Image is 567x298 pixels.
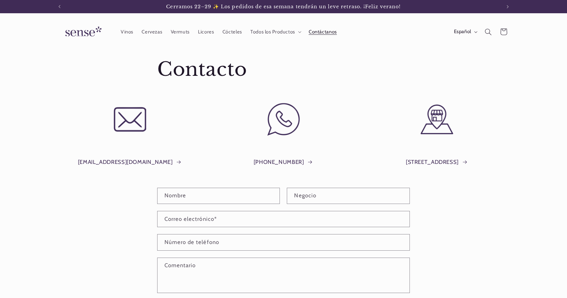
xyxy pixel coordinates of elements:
summary: Todos los Productos [246,25,304,39]
span: Cervezas [142,29,162,35]
a: [EMAIL_ADDRESS][DOMAIN_NAME] [78,157,182,167]
img: Sense [57,23,107,41]
a: Sense [55,20,110,44]
span: Vermuts [171,29,190,35]
span: Todos los Productos [250,29,295,35]
h1: Contacto [157,57,410,82]
span: Vinos [121,29,133,35]
a: Cócteles [218,25,246,39]
span: Cerramos 22–29 ✨ Los pedidos de esa semana tendrán un leve retraso. ¡Feliz verano! [166,4,401,10]
a: Licores [194,25,219,39]
a: Cervezas [138,25,166,39]
span: Cócteles [222,29,242,35]
span: Licores [198,29,214,35]
a: Contáctanos [304,25,341,39]
button: Español [450,25,480,38]
a: [STREET_ADDRESS] [406,157,468,167]
span: Español [454,28,471,35]
summary: Búsqueda [480,24,496,39]
a: [PHONE_NUMBER] [254,157,314,167]
a: Vermuts [166,25,194,39]
a: Vinos [116,25,137,39]
span: Contáctanos [309,29,337,35]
